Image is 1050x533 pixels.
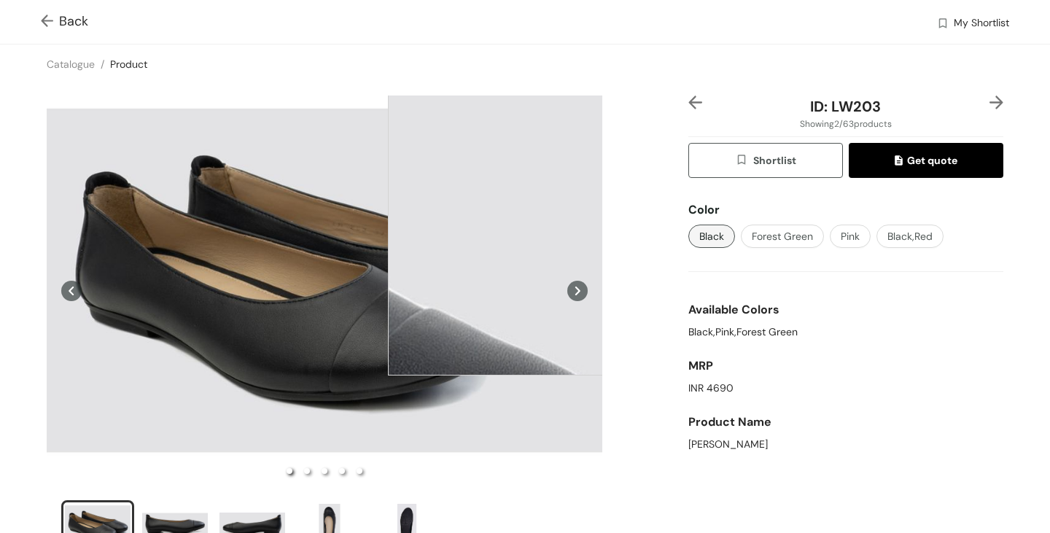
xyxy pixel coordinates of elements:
[339,468,345,474] li: slide item 4
[110,58,147,71] a: Product
[887,228,933,244] span: Black,Red
[936,17,949,32] img: wishlist
[989,96,1003,109] img: right
[688,381,1003,396] div: INR 4690
[41,15,59,30] img: Go back
[688,437,1003,452] div: [PERSON_NAME]
[752,228,813,244] span: Forest Green
[800,117,892,131] span: Showing 2 / 63 products
[741,225,824,248] button: Forest Green
[688,351,1003,381] div: MRP
[735,153,752,169] img: wishlist
[954,15,1009,33] span: My Shortlist
[895,152,957,168] span: Get quote
[688,195,1003,225] div: Color
[322,468,327,474] li: slide item 3
[688,295,1003,324] div: Available Colors
[841,228,860,244] span: Pink
[101,58,104,71] span: /
[357,468,362,474] li: slide item 5
[876,225,944,248] button: Black,Red
[688,143,843,178] button: wishlistShortlist
[849,143,1003,178] button: quoteGet quote
[830,225,871,248] button: Pink
[287,468,292,474] li: slide item 1
[688,324,1003,340] div: Black,Pink,Forest Green
[47,58,95,71] a: Catalogue
[688,96,702,109] img: left
[304,468,310,474] li: slide item 2
[699,228,724,244] span: Black
[688,408,1003,437] div: Product Name
[688,225,735,248] button: Black
[810,97,881,116] span: ID: LW203
[41,12,88,31] span: Back
[895,155,907,168] img: quote
[735,152,796,169] span: Shortlist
